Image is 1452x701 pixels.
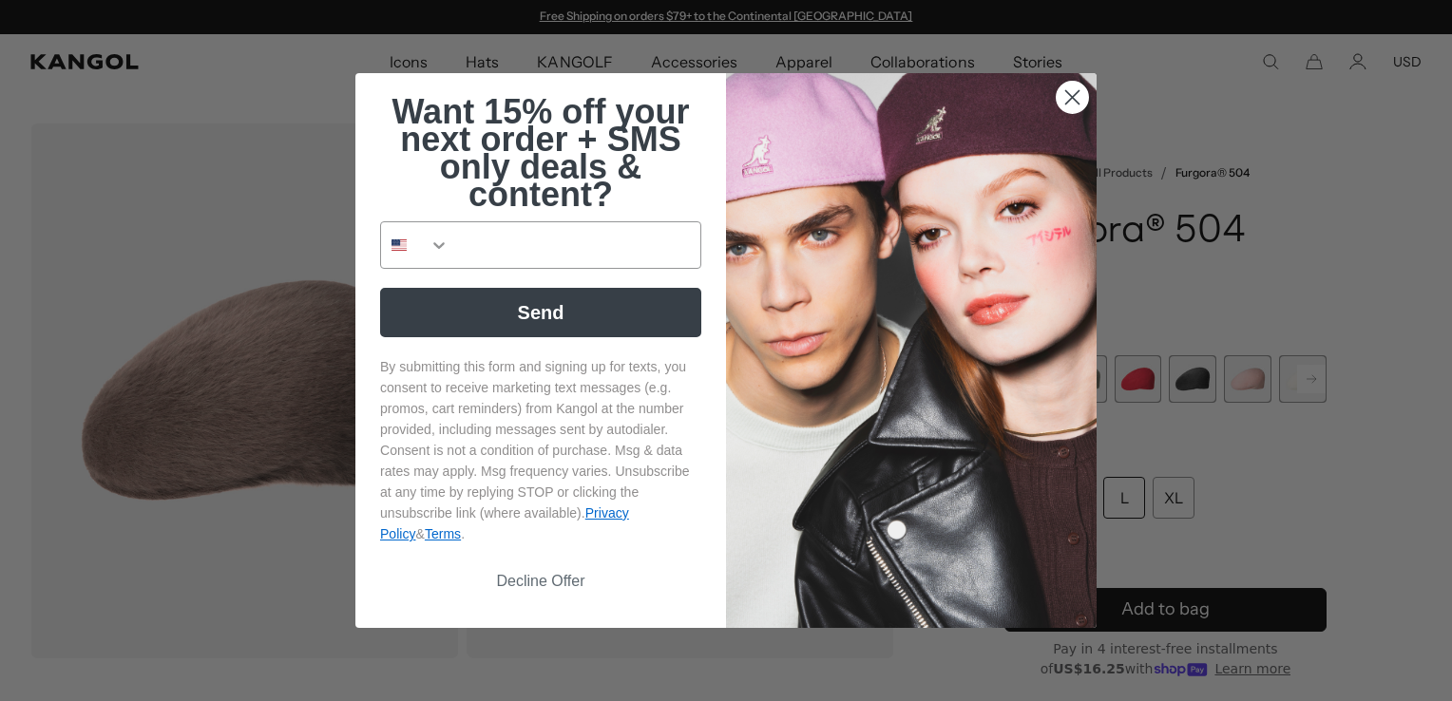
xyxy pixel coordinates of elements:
[380,288,701,337] button: Send
[726,73,1097,628] img: 4fd34567-b031-494e-b820-426212470989.jpeg
[380,563,701,599] button: Decline Offer
[381,222,449,268] button: Search Countries
[392,237,407,253] img: United States
[392,92,689,214] span: Want 15% off your next order + SMS only deals & content?
[425,526,461,541] a: Terms
[380,356,701,544] p: By submitting this form and signing up for texts, you consent to receive marketing text messages ...
[1056,81,1089,114] button: Close dialog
